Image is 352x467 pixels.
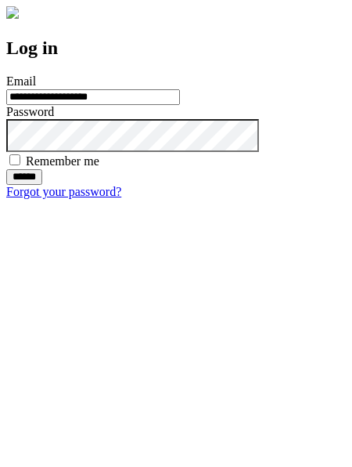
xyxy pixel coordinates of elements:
h2: Log in [6,38,346,59]
label: Password [6,105,54,118]
img: logo-4e3dc11c47720685a147b03b5a06dd966a58ff35d612b21f08c02c0306f2b779.png [6,6,19,19]
label: Remember me [26,154,99,168]
label: Email [6,74,36,88]
a: Forgot your password? [6,185,121,198]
